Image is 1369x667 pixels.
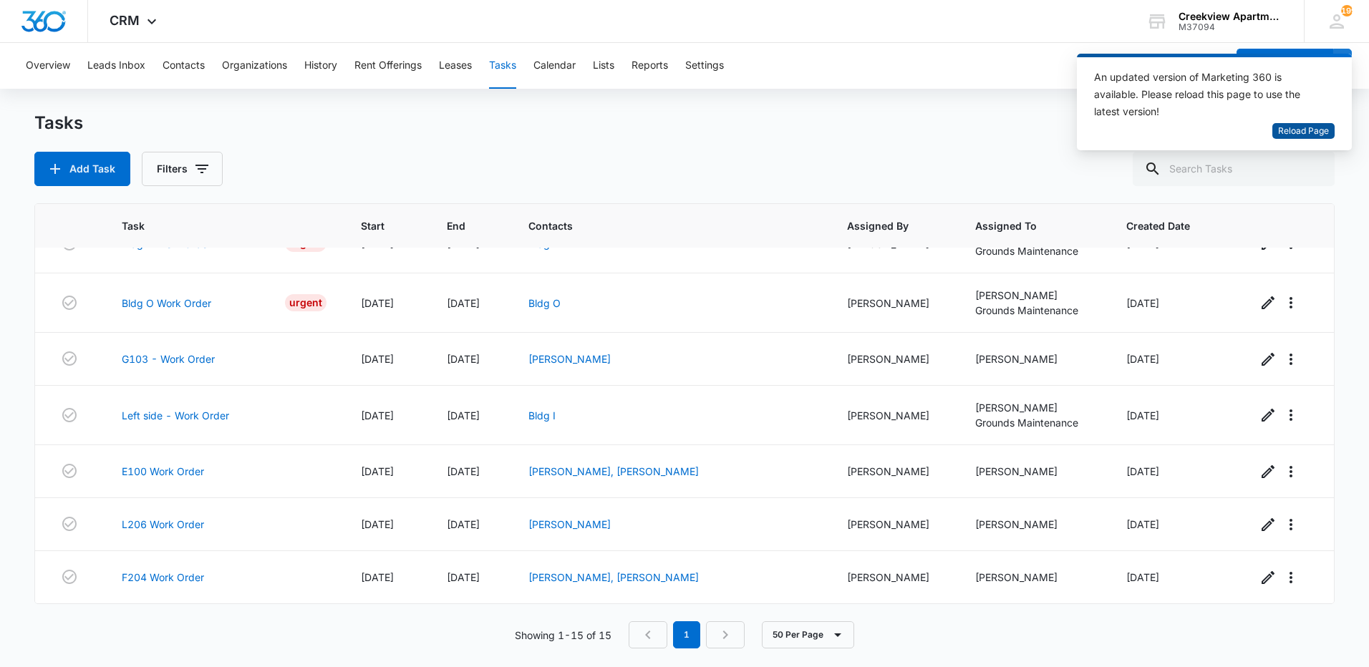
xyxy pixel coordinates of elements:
span: [DATE] [361,297,394,309]
a: E100 Work Order [122,464,204,479]
span: [DATE] [447,409,480,422]
button: Add Task [34,152,130,186]
div: [PERSON_NAME] [847,408,941,423]
span: [DATE] [447,465,480,477]
button: Calendar [533,43,576,89]
a: G103 - Work Order [122,351,215,366]
div: [PERSON_NAME] [975,288,1092,303]
span: [DATE] [361,518,394,530]
button: Organizations [222,43,287,89]
div: [PERSON_NAME] [975,570,1092,585]
span: Created Date [1126,218,1201,233]
div: [PERSON_NAME] [975,517,1092,532]
div: [PERSON_NAME] [847,464,941,479]
a: L206 Work Order [122,517,204,532]
a: Bldg N [528,238,561,250]
a: Bldg I [528,409,556,422]
button: 50 Per Page [762,621,854,648]
button: Filters [142,152,223,186]
div: [PERSON_NAME] [975,400,1092,415]
span: [DATE] [361,353,394,365]
button: Reload Page [1272,123,1335,140]
p: Showing 1-15 of 15 [515,628,611,643]
span: [DATE] [447,571,480,583]
div: Urgent [285,294,326,311]
h1: Tasks [34,112,83,134]
button: Settings [685,43,724,89]
span: [DATE] [1126,353,1159,365]
input: Search Tasks [1133,152,1335,186]
div: [PERSON_NAME] [847,351,941,366]
button: Contacts [163,43,205,89]
span: [DATE] [1126,518,1159,530]
span: [DATE] [1126,571,1159,583]
a: Bldg O Work Order [122,296,211,311]
div: notifications count [1341,5,1353,16]
a: Bldg O [528,297,561,309]
button: Reports [632,43,668,89]
div: [PERSON_NAME] [975,464,1092,479]
div: [PERSON_NAME] [847,296,941,311]
span: Assigned To [975,218,1071,233]
a: [PERSON_NAME] [528,518,611,530]
div: An updated version of Marketing 360 is available. Please reload this page to use the latest version! [1094,69,1317,120]
button: Lists [593,43,614,89]
span: Task [122,218,306,233]
div: Grounds Maintenance [975,303,1092,318]
div: Grounds Maintenance [975,243,1092,258]
button: Leads Inbox [87,43,145,89]
button: Leases [439,43,472,89]
button: Rent Offerings [354,43,422,89]
a: [PERSON_NAME] [528,353,611,365]
span: [DATE] [1126,238,1159,250]
div: account id [1179,22,1283,32]
em: 1 [673,621,700,648]
div: [PERSON_NAME] [975,351,1092,366]
button: History [304,43,337,89]
a: Left side - Work Order [122,408,229,423]
a: [PERSON_NAME], [PERSON_NAME] [528,465,699,477]
button: Tasks [489,43,516,89]
div: [PERSON_NAME] [847,570,941,585]
span: CRM [110,13,140,28]
span: [DATE] [447,238,480,250]
span: 199 [1341,5,1353,16]
nav: Pagination [629,621,745,648]
a: F204 Work Order [122,570,204,585]
span: [DATE] [361,409,394,422]
a: [PERSON_NAME], [PERSON_NAME] [528,571,699,583]
span: [DATE] [1126,297,1159,309]
span: [DATE] [1126,409,1159,422]
span: [DATE] [1126,465,1159,477]
span: Contacts [528,218,792,233]
span: [DATE] [447,353,480,365]
span: Assigned By [847,218,920,233]
div: [PERSON_NAME] [847,517,941,532]
div: Grounds Maintenance [975,415,1092,430]
span: Reload Page [1278,125,1329,138]
span: End [447,218,473,233]
span: [DATE] [361,571,394,583]
span: [DATE] [447,297,480,309]
span: Start [361,218,392,233]
div: account name [1179,11,1283,22]
button: Overview [26,43,70,89]
span: [DATE] [361,465,394,477]
span: [DATE] [447,518,480,530]
button: Add Contact [1237,49,1333,83]
span: [DATE] [361,238,394,250]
